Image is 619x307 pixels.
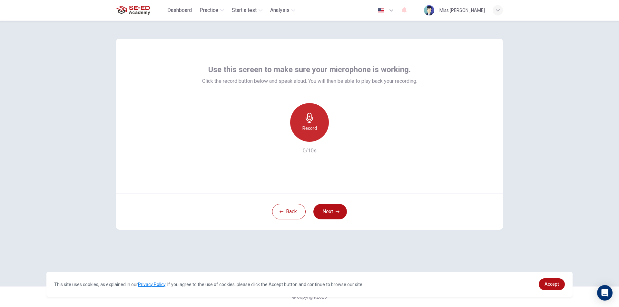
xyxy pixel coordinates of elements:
[232,6,257,14] span: Start a test
[200,6,218,14] span: Practice
[116,4,165,17] a: SE-ED Academy logo
[313,204,347,219] button: Next
[197,5,227,16] button: Practice
[268,5,298,16] button: Analysis
[597,285,613,301] div: Open Intercom Messenger
[439,6,485,14] div: Miss [PERSON_NAME]
[202,77,417,85] span: Click the record button below and speak aloud. You will then be able to play back your recording.
[292,294,327,300] span: © Copyright 2025
[539,278,565,290] a: dismiss cookie message
[116,4,150,17] img: SE-ED Academy logo
[545,282,559,287] span: Accept
[377,8,385,13] img: en
[229,5,265,16] button: Start a test
[290,103,329,142] button: Record
[165,5,194,16] button: Dashboard
[167,6,192,14] span: Dashboard
[302,124,317,132] h6: Record
[46,272,573,297] div: cookieconsent
[54,282,363,287] span: This site uses cookies, as explained in our . If you agree to the use of cookies, please click th...
[138,282,165,287] a: Privacy Policy
[424,5,434,15] img: Profile picture
[272,204,306,219] button: Back
[270,6,290,14] span: Analysis
[303,147,317,155] h6: 0/10s
[208,64,411,75] span: Use this screen to make sure your microphone is working.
